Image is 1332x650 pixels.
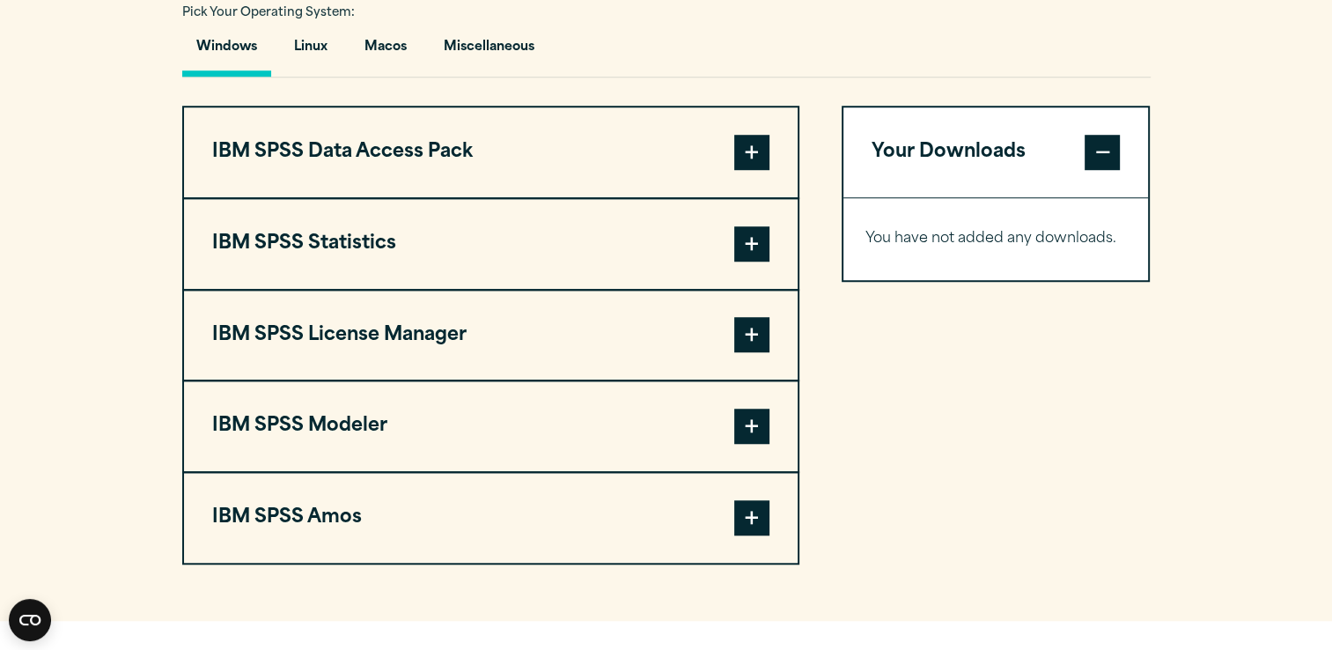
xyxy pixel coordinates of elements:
span: Pick Your Operating System: [182,7,355,18]
button: IBM SPSS License Manager [184,291,798,380]
div: Your Downloads [843,197,1149,280]
button: Miscellaneous [430,26,548,77]
button: Windows [182,26,271,77]
button: IBM SPSS Data Access Pack [184,107,798,197]
button: Macos [350,26,421,77]
button: IBM SPSS Modeler [184,381,798,471]
button: IBM SPSS Amos [184,473,798,563]
button: Linux [280,26,342,77]
button: Your Downloads [843,107,1149,197]
button: IBM SPSS Statistics [184,199,798,289]
p: You have not added any downloads. [865,226,1127,252]
button: Open CMP widget [9,599,51,641]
